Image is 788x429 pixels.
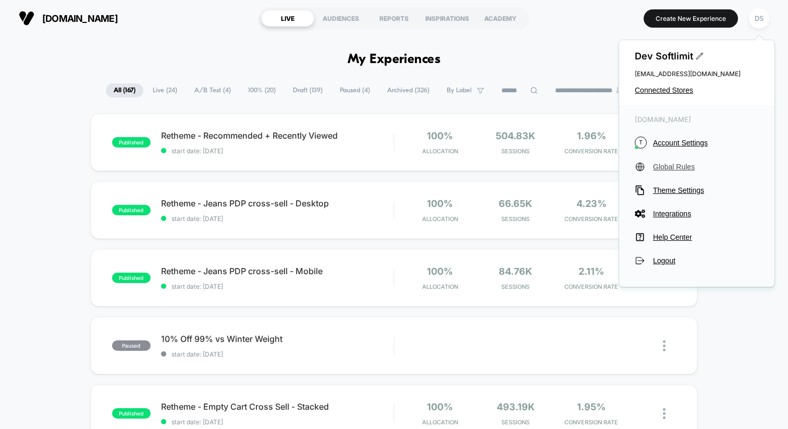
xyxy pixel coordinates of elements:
[635,209,759,219] button: Integrations
[187,83,239,97] span: A/B Test ( 4 )
[161,266,393,276] span: Retheme - Jeans PDP cross-sell - Mobile
[161,283,393,290] span: start date: [DATE]
[19,10,34,26] img: Visually logo
[635,115,759,124] span: [DOMAIN_NAME]
[161,418,393,426] span: start date: [DATE]
[422,419,458,426] span: Allocation
[481,148,551,155] span: Sessions
[635,51,759,62] span: Dev Softlimit
[474,10,527,27] div: ACADEMY
[635,137,647,149] i: T
[635,232,759,242] button: Help Center
[161,130,393,141] span: Retheme - Recommended + Recently Viewed
[161,198,393,209] span: Retheme - Jeans PDP cross-sell - Desktop
[427,198,453,209] span: 100%
[161,147,393,155] span: start date: [DATE]
[427,266,453,277] span: 100%
[653,256,759,265] span: Logout
[481,419,551,426] span: Sessions
[556,419,626,426] span: CONVERSION RATE
[496,130,535,141] span: 504.83k
[261,10,314,27] div: LIVE
[663,340,666,351] img: close
[367,10,421,27] div: REPORTS
[481,215,551,223] span: Sessions
[653,210,759,218] span: Integrations
[653,233,759,241] span: Help Center
[499,198,532,209] span: 66.65k
[112,205,151,215] span: published
[112,137,151,148] span: published
[112,408,151,419] span: published
[556,148,626,155] span: CONVERSION RATE
[635,162,759,172] button: Global Rules
[106,83,143,97] span: All ( 167 )
[577,401,606,412] span: 1.95%
[314,10,367,27] div: AUDIENCES
[422,148,458,155] span: Allocation
[447,87,472,94] span: By Label
[427,130,453,141] span: 100%
[42,13,118,24] span: [DOMAIN_NAME]
[112,273,151,283] span: published
[161,350,393,358] span: start date: [DATE]
[635,86,759,94] button: Connected Stores
[635,70,759,78] span: [EMAIL_ADDRESS][DOMAIN_NAME]
[653,163,759,171] span: Global Rules
[481,283,551,290] span: Sessions
[644,9,738,28] button: Create New Experience
[497,401,535,412] span: 493.19k
[577,130,606,141] span: 1.96%
[653,139,759,147] span: Account Settings
[746,8,772,29] button: DS
[499,266,532,277] span: 84.76k
[663,408,666,419] img: close
[161,215,393,223] span: start date: [DATE]
[161,401,393,412] span: Retheme - Empty Cart Cross Sell - Stacked
[332,83,378,97] span: Paused ( 4 )
[285,83,330,97] span: Draft ( 139 )
[427,401,453,412] span: 100%
[348,52,441,67] h1: My Experiences
[421,10,474,27] div: INSPIRATIONS
[161,334,393,344] span: 10% Off 99% vs Winter Weight
[422,283,458,290] span: Allocation
[749,8,769,29] div: DS
[635,137,759,149] button: TAccount Settings
[422,215,458,223] span: Allocation
[112,340,151,351] span: paused
[145,83,185,97] span: Live ( 24 )
[578,266,604,277] span: 2.11%
[635,185,759,195] button: Theme Settings
[616,87,622,93] img: end
[635,255,759,266] button: Logout
[653,186,759,194] span: Theme Settings
[16,10,121,27] button: [DOMAIN_NAME]
[240,83,284,97] span: 100% ( 20 )
[556,215,626,223] span: CONVERSION RATE
[379,83,437,97] span: Archived ( 326 )
[556,283,626,290] span: CONVERSION RATE
[576,198,607,209] span: 4.23%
